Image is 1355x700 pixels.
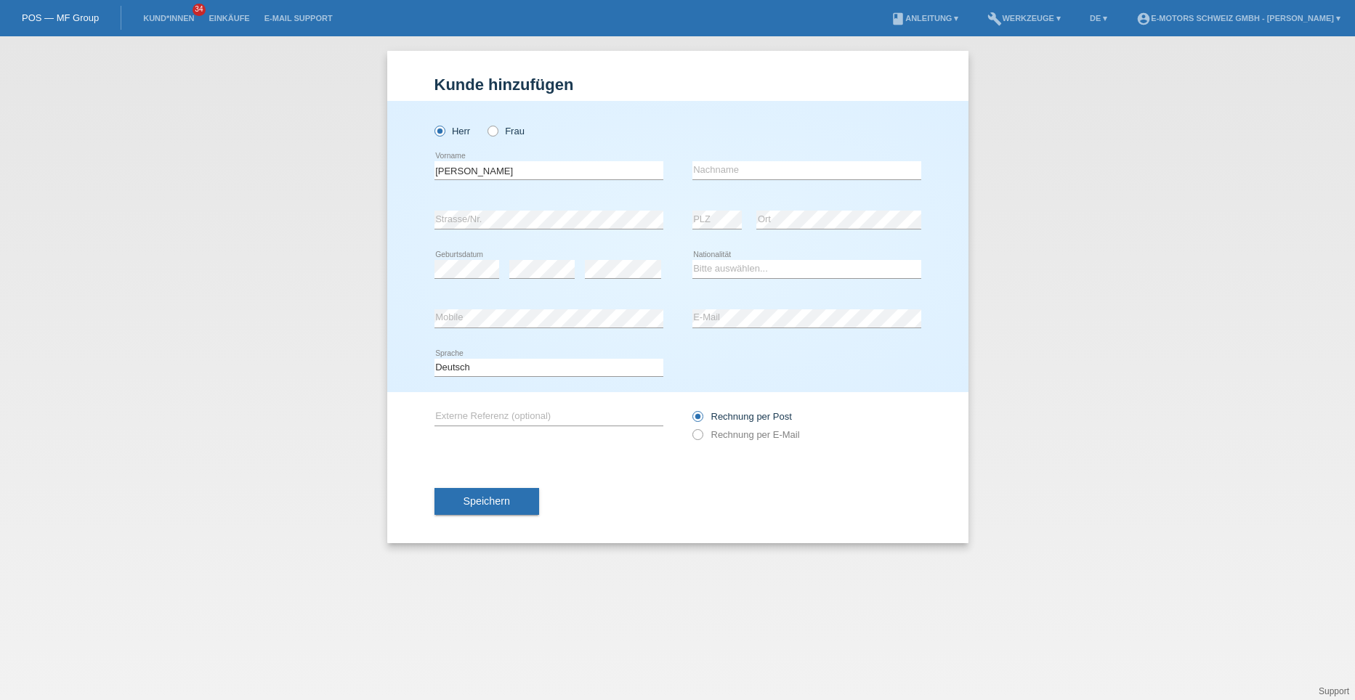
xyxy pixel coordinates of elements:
[692,411,792,422] label: Rechnung per Post
[464,495,510,507] span: Speichern
[488,126,525,137] label: Frau
[1083,14,1115,23] a: DE ▾
[891,12,905,26] i: book
[883,14,966,23] a: bookAnleitung ▾
[22,12,99,23] a: POS — MF Group
[136,14,201,23] a: Kund*innen
[692,411,702,429] input: Rechnung per Post
[257,14,340,23] a: E-Mail Support
[1129,14,1348,23] a: account_circleE-Motors Schweiz GmbH - [PERSON_NAME] ▾
[980,14,1068,23] a: buildWerkzeuge ▾
[193,4,206,16] span: 34
[201,14,256,23] a: Einkäufe
[692,429,702,447] input: Rechnung per E-Mail
[434,126,444,135] input: Herr
[987,12,1002,26] i: build
[434,76,921,94] h1: Kunde hinzufügen
[434,126,471,137] label: Herr
[692,429,800,440] label: Rechnung per E-Mail
[434,488,539,516] button: Speichern
[488,126,497,135] input: Frau
[1136,12,1151,26] i: account_circle
[1319,686,1349,696] a: Support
